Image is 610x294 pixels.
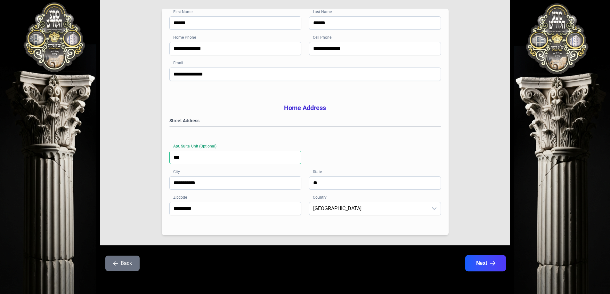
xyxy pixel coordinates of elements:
button: Next [465,255,506,271]
span: United States [309,202,428,215]
div: dropdown trigger [428,202,441,215]
button: Back [105,256,140,271]
label: Street Address [169,117,441,124]
h3: Home Address [169,103,441,112]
